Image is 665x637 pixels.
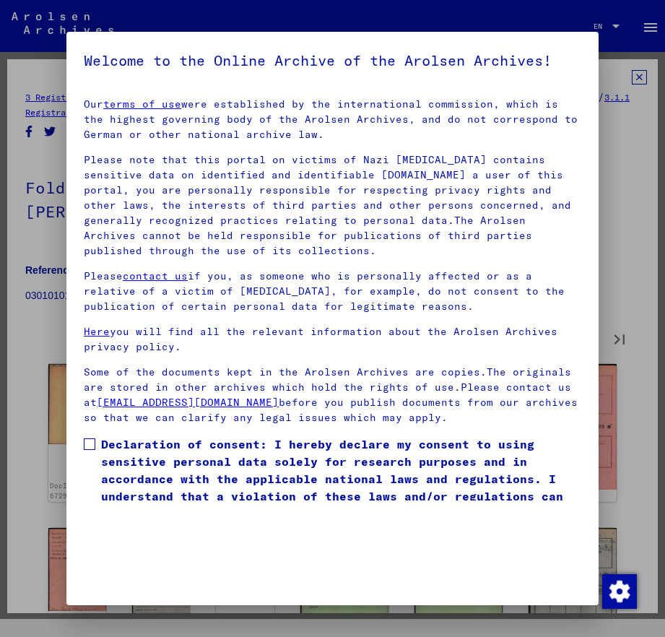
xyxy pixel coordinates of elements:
[84,152,581,259] p: Please note that this portal on victims of Nazi [MEDICAL_DATA] contains sensitive data on identif...
[103,97,181,110] a: terms of use
[601,573,636,608] div: Change consent
[123,269,188,282] a: contact us
[84,324,581,355] p: you will find all the relevant information about the Arolsen Archives privacy policy.
[84,269,581,314] p: Please if you, as someone who is personally affected or as a relative of a victim of [MEDICAL_DAT...
[84,49,581,72] h5: Welcome to the Online Archive of the Arolsen Archives!
[602,574,637,609] img: Change consent
[84,325,110,338] a: Here
[101,435,581,522] span: Declaration of consent: I hereby declare my consent to using sensitive personal data solely for r...
[97,396,279,409] a: [EMAIL_ADDRESS][DOMAIN_NAME]
[84,97,581,142] p: Our were established by the international commission, which is the highest governing body of the ...
[84,365,581,425] p: Some of the documents kept in the Arolsen Archives are copies.The originals are stored in other a...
